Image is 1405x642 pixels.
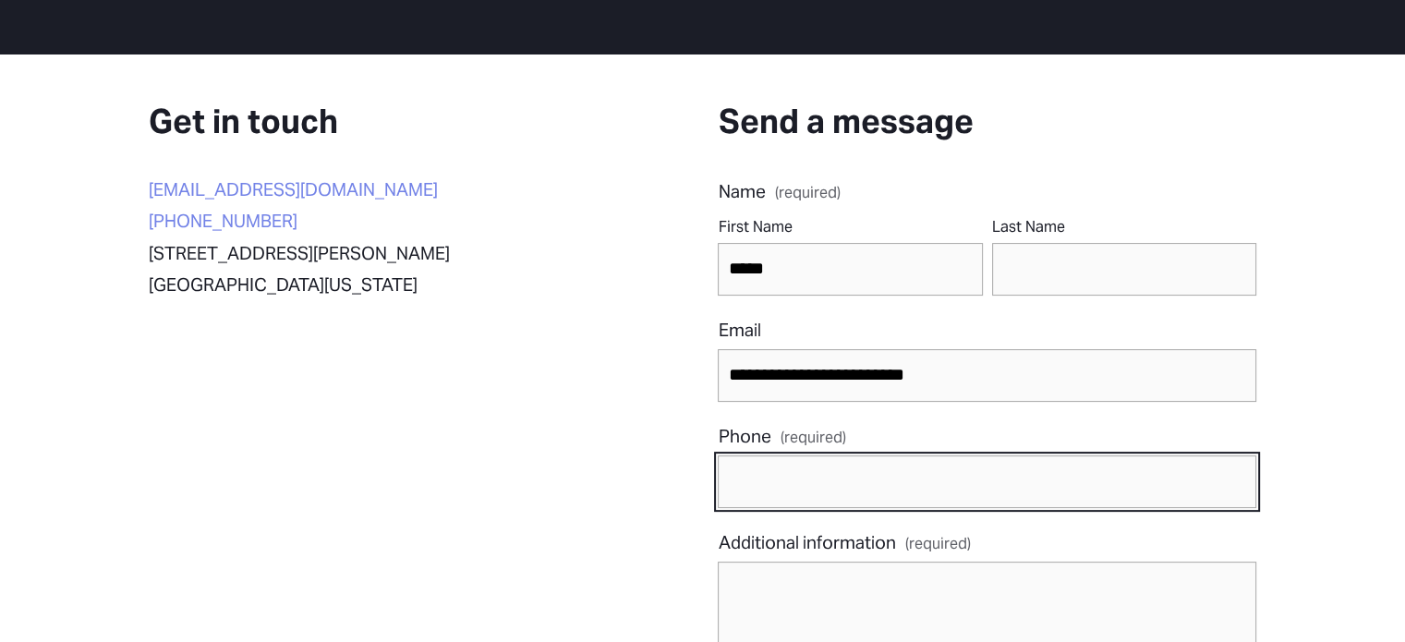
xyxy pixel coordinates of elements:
[718,314,760,346] span: Email
[718,420,770,453] span: Phone
[718,101,1256,144] h3: Send a message
[992,214,1257,243] div: Last Name
[780,430,845,445] span: (required)
[149,237,592,301] p: [STREET_ADDRESS][PERSON_NAME] [GEOGRAPHIC_DATA][US_STATE]
[149,101,592,144] h3: Get in touch
[718,214,983,243] div: First Name
[774,186,840,200] span: (required)
[904,531,970,558] span: (required)
[149,178,438,200] a: [EMAIL_ADDRESS][DOMAIN_NAME]
[718,527,895,559] span: Additional information
[718,176,765,208] span: Name
[149,210,297,232] a: [PHONE_NUMBER]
